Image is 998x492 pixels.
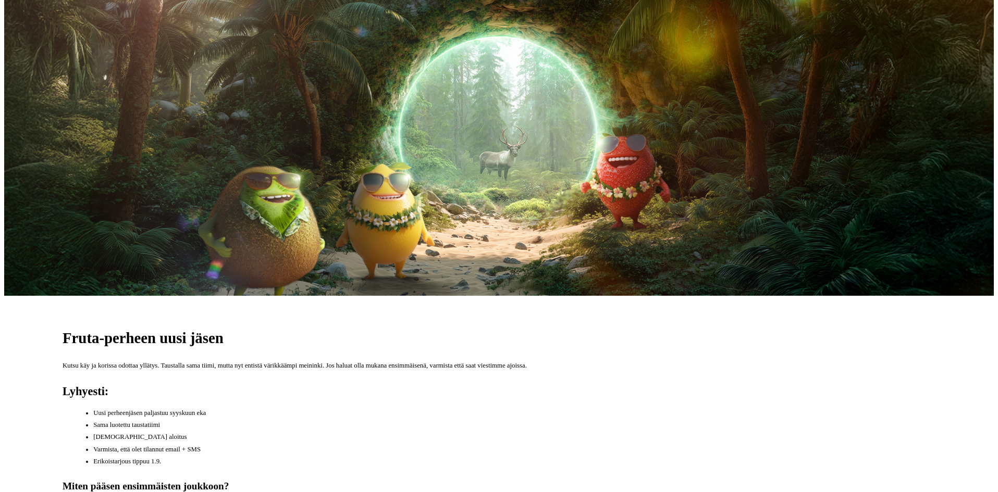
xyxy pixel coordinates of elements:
span: Lyhyesti: [63,385,108,398]
li: Uusi perheenjäsen paljastuu syyskuun eka [93,408,935,418]
li: Varmista, että olet tilannut email + SMS [93,445,935,455]
li: Sama luotettu taustatiimi [93,420,935,430]
li: Erikoistarjous tippuu 1.9. [93,457,935,466]
li: [DEMOGRAPHIC_DATA] aloitus [93,432,935,442]
p: Kutsu käy ja korissa odottaa yllätys. Taustalla sama tiimi, mutta nyt entistä värikkäämpi meinink... [63,361,935,371]
h1: Fruta-perheen uusi jäsen [63,329,935,347]
h3: Miten pääsen ensimmäisten joukkoon? [63,480,935,492]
